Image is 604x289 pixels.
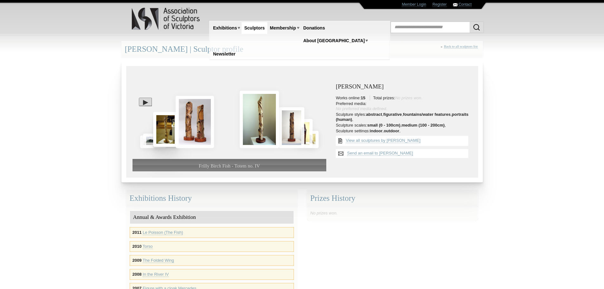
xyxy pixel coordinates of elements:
[143,134,166,148] img: In the Shallows
[367,123,400,128] strong: small (0 - 100cm)
[458,2,471,7] a: Contact
[432,2,447,7] a: Register
[347,151,413,156] a: Send an email to [PERSON_NAME]
[133,244,142,249] strong: 2010
[301,22,328,34] a: Donations
[383,112,402,117] strong: figurative
[346,138,420,143] a: View all sculptures by [PERSON_NAME]
[267,22,298,34] a: Membership
[336,136,345,146] img: View all {sculptor_name} sculptures list
[310,211,338,215] span: No prizes won.
[336,101,471,111] li: Preferred media:
[211,48,238,60] a: Newsletter
[301,35,367,47] a: About [GEOGRAPHIC_DATA]
[336,123,471,128] li: Sculpture scales: , ,
[153,112,178,147] img: In the River IV
[336,95,471,101] li: Works online: Total prizes:
[366,112,382,117] strong: abstract
[384,128,399,133] strong: outdoor
[133,272,142,277] strong: 2008
[336,128,471,134] li: Sculpture settings: , ,
[242,22,267,34] a: Sculptors
[279,107,304,148] img: Fish Totem Pole
[121,41,483,58] div: [PERSON_NAME] | Sculptor profile
[140,135,158,148] img: Le Poisson (The Fish)
[336,112,471,122] li: Sculpture styles: , , , ,
[336,112,468,122] strong: portraits (human)
[130,211,294,224] div: Annual & Awards Exhibition
[133,230,142,235] strong: 2011
[453,3,458,6] img: Contact ASV
[143,258,174,263] a: The Folded Wing
[403,112,451,117] strong: fountains/water features
[211,22,239,34] a: Exhibitions
[126,190,297,207] div: Exhibitions History
[370,128,382,133] strong: indoor
[336,149,346,158] img: Send an email to Fay Gerber
[143,244,153,249] a: Torso
[395,95,422,100] span: No prizes won.
[473,23,480,31] img: Search
[133,258,142,263] strong: 2009
[131,6,201,31] img: logo.png
[143,272,169,277] a: In the River IV
[176,96,214,148] img: In the River
[336,106,471,111] div: No preferred media defined.
[444,44,477,49] a: Back to all sculptors list
[402,2,426,7] a: Member Login
[361,95,365,100] strong: 15
[199,163,260,168] span: Frilly Birch Fish - Totem no. IV
[336,83,471,90] h3: [PERSON_NAME]
[143,230,183,235] a: Le Poisson (The Fish)
[240,91,279,148] img: Frilly Birch Fish - Totem no. IV
[402,123,445,128] strong: medium (100 - 200cm)
[441,44,479,56] div: «
[307,190,478,207] div: Prizes History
